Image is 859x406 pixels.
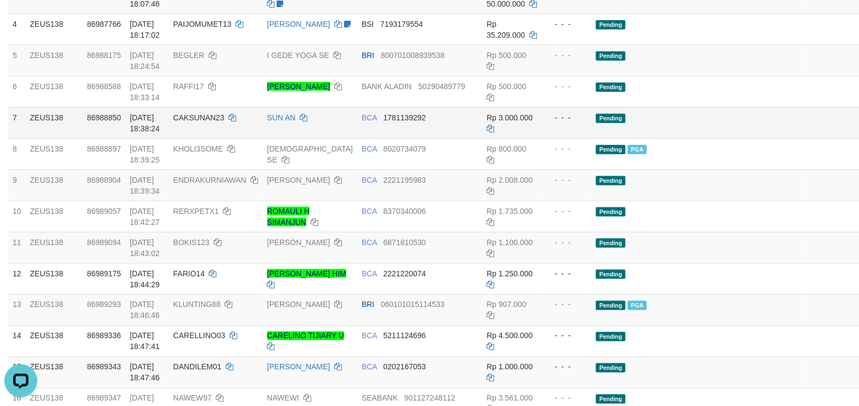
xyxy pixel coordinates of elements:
[383,238,426,247] span: Copy 6871810530 to clipboard
[487,113,533,122] span: Rp 3.000.000
[546,206,588,217] div: - - -
[596,363,626,373] span: Pending
[267,144,353,164] a: [DEMOGRAPHIC_DATA] SE
[267,394,300,403] a: NAWEWI
[487,82,526,91] span: Rp 500.000
[8,14,26,45] td: 4
[130,144,160,164] span: [DATE] 18:39:25
[546,175,588,185] div: - - -
[130,51,160,71] span: [DATE] 18:24:54
[546,393,588,404] div: - - -
[26,107,83,138] td: ZEUS138
[487,300,526,309] span: Rp 907.000
[596,51,626,61] span: Pending
[173,20,231,28] span: PAIJOMUMET13
[130,82,160,102] span: [DATE] 18:33:14
[267,332,345,340] a: CARELINO TIJIARY U
[596,301,626,310] span: Pending
[487,394,533,403] span: Rp 3.561.000
[87,363,121,372] span: 86989343
[546,268,588,279] div: - - -
[130,113,160,133] span: [DATE] 18:38:24
[173,332,225,340] span: CARELLINO03
[267,207,310,227] a: ROMAULI H SIMANJUN
[596,20,626,30] span: Pending
[8,107,26,138] td: 7
[173,238,209,247] span: BOKIS123
[87,51,121,60] span: 86988175
[26,138,83,170] td: ZEUS138
[383,363,426,372] span: Copy 0202167053 to clipboard
[362,113,377,122] span: BCA
[26,263,83,294] td: ZEUS138
[87,20,121,28] span: 86987766
[596,207,626,217] span: Pending
[596,332,626,341] span: Pending
[267,238,330,247] a: [PERSON_NAME]
[267,176,330,184] a: [PERSON_NAME]
[8,357,26,388] td: 15
[8,201,26,232] td: 10
[628,145,647,154] span: Marked by aafnoeunsreypich
[130,332,160,351] span: [DATE] 18:47:41
[87,144,121,153] span: 86988897
[596,145,626,154] span: Pending
[546,19,588,30] div: - - -
[26,76,83,107] td: ZEUS138
[362,363,377,372] span: BCA
[8,45,26,76] td: 5
[173,113,224,122] span: CAKSUNAN23
[487,238,533,247] span: Rp 1.100.000
[26,170,83,201] td: ZEUS138
[26,201,83,232] td: ZEUS138
[8,232,26,263] td: 11
[546,299,588,310] div: - - -
[130,207,160,227] span: [DATE] 18:42:27
[487,363,533,372] span: Rp 1.000.000
[362,269,377,278] span: BCA
[546,362,588,373] div: - - -
[130,300,160,320] span: [DATE] 18:46:46
[26,326,83,357] td: ZEUS138
[8,76,26,107] td: 6
[87,269,121,278] span: 86989175
[130,363,160,382] span: [DATE] 18:47:46
[596,239,626,248] span: Pending
[596,176,626,185] span: Pending
[26,294,83,326] td: ZEUS138
[8,170,26,201] td: 9
[4,4,37,37] button: Open LiveChat chat widget
[487,144,526,153] span: Rp 800.000
[383,332,426,340] span: Copy 5211124696 to clipboard
[383,176,426,184] span: Copy 2221195983 to clipboard
[173,207,219,216] span: RERXPETX1
[362,144,377,153] span: BCA
[8,138,26,170] td: 8
[596,395,626,404] span: Pending
[628,301,647,310] span: Marked by aafRornrotha
[267,82,330,91] a: [PERSON_NAME]
[267,269,347,278] a: [PERSON_NAME] HIM
[362,394,398,403] span: SEABANK
[26,45,83,76] td: ZEUS138
[173,363,221,372] span: DANDILEM01
[487,269,533,278] span: Rp 1.250.000
[130,238,160,258] span: [DATE] 18:43:02
[87,176,121,184] span: 86988904
[380,20,423,28] span: Copy 7193179554 to clipboard
[362,207,377,216] span: BCA
[487,176,533,184] span: Rp 2.008.000
[8,326,26,357] td: 14
[362,20,374,28] span: BSI
[546,81,588,92] div: - - -
[596,270,626,279] span: Pending
[362,82,412,91] span: BANK ALADIN
[87,113,121,122] span: 86988850
[362,332,377,340] span: BCA
[596,83,626,92] span: Pending
[487,51,526,60] span: Rp 500.000
[487,332,533,340] span: Rp 4.500.000
[173,82,204,91] span: RAFFI17
[546,330,588,341] div: - - -
[87,300,121,309] span: 86989293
